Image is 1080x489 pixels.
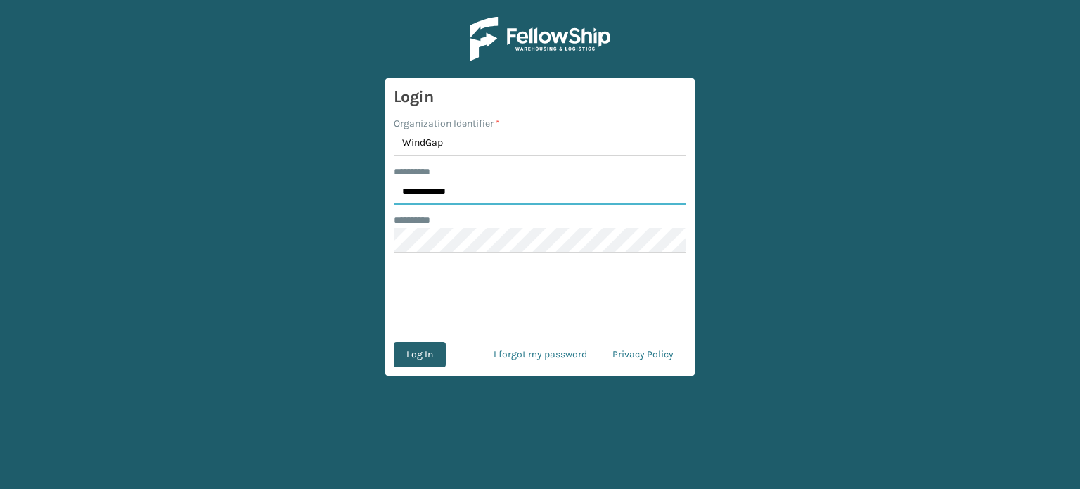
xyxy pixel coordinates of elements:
[433,270,647,325] iframe: reCAPTCHA
[394,342,446,367] button: Log In
[481,342,600,367] a: I forgot my password
[394,116,500,131] label: Organization Identifier
[470,17,610,61] img: Logo
[600,342,686,367] a: Privacy Policy
[394,87,686,108] h3: Login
